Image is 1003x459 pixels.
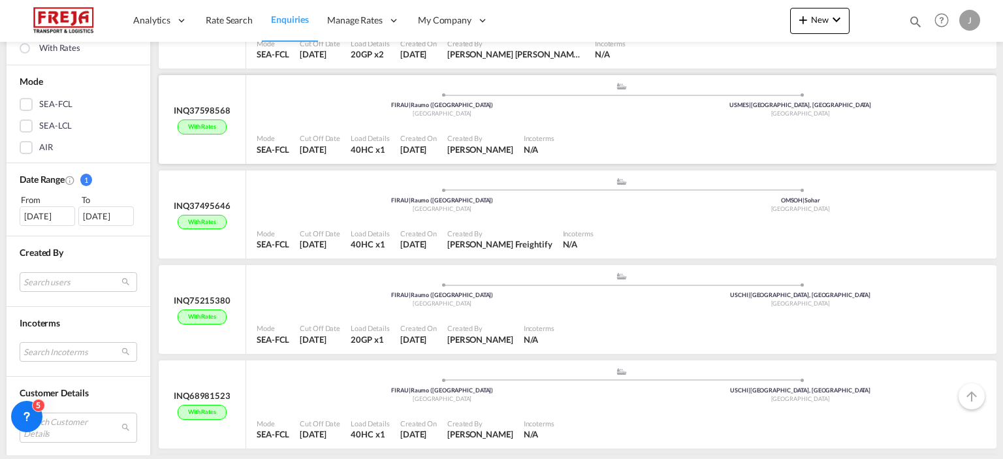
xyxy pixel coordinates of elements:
span: [DATE] [300,49,326,59]
div: Incoterms [563,229,594,238]
div: SEA-FCL [39,98,72,111]
span: Manage Rates [327,14,383,27]
span: | [803,197,804,204]
div: With rates [39,42,80,56]
div: Jarkko Lamminpaa [447,334,513,345]
div: J [959,10,980,31]
div: Created By [447,419,513,428]
div: INQ75215380With rates assets/icons/custom/ship-fill.svgassets/icons/custom/roll-o-plane.svgOrigin... [157,265,996,360]
div: Load Details [351,133,390,143]
span: New [795,14,844,25]
div: Help [931,9,959,33]
span: | [749,101,751,108]
div: 15 Oct 2025 [300,144,340,155]
div: Created By [447,229,552,238]
md-icon: assets/icons/custom/ship-fill.svg [614,83,629,89]
md-checkbox: SEA-LCL [20,119,137,133]
span: [PERSON_NAME] [PERSON_NAME] [PERSON_NAME] [447,49,648,59]
div: INQ68981523With rates assets/icons/custom/ship-fill.svgassets/icons/custom/roll-o-plane.svgOrigin... [157,360,996,456]
span: [DATE] [400,334,426,345]
div: 15 Oct 2025 [300,238,340,250]
div: 15 Oct 2025 [300,334,340,345]
span: FIRAU Raumo ([GEOGRAPHIC_DATA]) [391,387,493,394]
span: [GEOGRAPHIC_DATA] [771,110,830,117]
div: Load Details [351,323,390,333]
span: [DATE] [400,144,426,155]
div: Cut Off Date [300,133,340,143]
div: Cut Off Date [300,323,340,333]
div: N/A [524,428,539,440]
div: [DATE] [20,206,75,226]
span: USCHI [GEOGRAPHIC_DATA], [GEOGRAPHIC_DATA] [730,291,870,298]
span: Rate Search [206,14,253,25]
div: N/A [563,238,578,250]
span: Created By [20,247,63,258]
div: SEA-LCL [39,119,72,133]
div: Cut Off Date [300,419,340,428]
div: Created By [447,39,584,48]
div: N/A [524,144,539,155]
span: My Company [418,14,471,27]
span: [GEOGRAPHIC_DATA] [413,395,471,402]
div: Incoterms [524,133,554,143]
div: Created On [400,39,437,48]
div: INQ75215380 [174,294,231,306]
div: INQ37598568 [174,104,231,116]
span: [PERSON_NAME] [447,334,513,345]
span: [PERSON_NAME] [447,429,513,439]
div: Cut Off Date [300,39,340,48]
span: Incoterms [20,317,60,328]
div: With rates [178,405,227,420]
span: FIRAU Raumo ([GEOGRAPHIC_DATA]) [391,291,493,298]
div: Load Details [351,39,390,48]
md-checkbox: AIR [20,141,137,154]
div: SEA-FCL [257,334,289,345]
button: icon-plus 400-fgNewicon-chevron-down [790,8,850,34]
span: FIRAU Raumo ([GEOGRAPHIC_DATA]) [391,101,493,108]
span: | [409,291,411,298]
md-icon: icon-arrow-up [964,388,979,404]
div: Cut Off Date [300,229,340,238]
div: INQ37495646 [174,200,231,212]
span: [GEOGRAPHIC_DATA] [413,300,471,307]
span: Customer Details [20,387,88,398]
div: From [20,193,77,206]
span: OMSOH Sohar [781,197,820,204]
span: [GEOGRAPHIC_DATA] [771,395,830,402]
div: Mode [257,229,289,238]
span: [DATE] [300,334,326,345]
span: 1 [80,174,92,186]
div: With rates [178,309,227,324]
span: | [409,101,411,108]
div: Created On [400,323,437,333]
div: icon-magnify [908,14,923,34]
div: Created By [447,133,513,143]
span: [DATE] [400,49,426,59]
span: USCHI [GEOGRAPHIC_DATA], [GEOGRAPHIC_DATA] [730,387,870,394]
md-icon: assets/icons/custom/ship-fill.svg [614,178,629,185]
div: 15 Oct 2025 [300,428,340,440]
span: [GEOGRAPHIC_DATA] [771,300,830,307]
div: Created By [447,323,513,333]
md-icon: assets/icons/custom/ship-fill.svg [614,368,629,375]
span: | [748,291,750,298]
div: Mode [257,419,289,428]
span: [GEOGRAPHIC_DATA] [413,205,471,212]
span: USMES [GEOGRAPHIC_DATA], [GEOGRAPHIC_DATA] [729,101,871,108]
md-checkbox: SEA-FCL [20,98,137,111]
div: 15 Oct 2025 [400,238,437,250]
div: Jarkko Lamminpaa [447,144,513,155]
div: N/A [524,334,539,345]
div: 15 Oct 2025 [400,144,437,155]
div: 7 Oct 2025 [300,48,340,60]
div: Created On [400,133,437,143]
span: From To [DATE][DATE] [20,193,137,226]
span: [DATE] [300,239,326,249]
span: [PERSON_NAME] [447,144,513,155]
div: Load Details [351,229,390,238]
span: Date Range [20,174,65,185]
div: Alwin Freightify [447,238,552,250]
md-icon: icon-chevron-down [829,12,844,27]
div: To [80,193,138,206]
img: 586607c025bf11f083711d99603023e7.png [20,6,108,35]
